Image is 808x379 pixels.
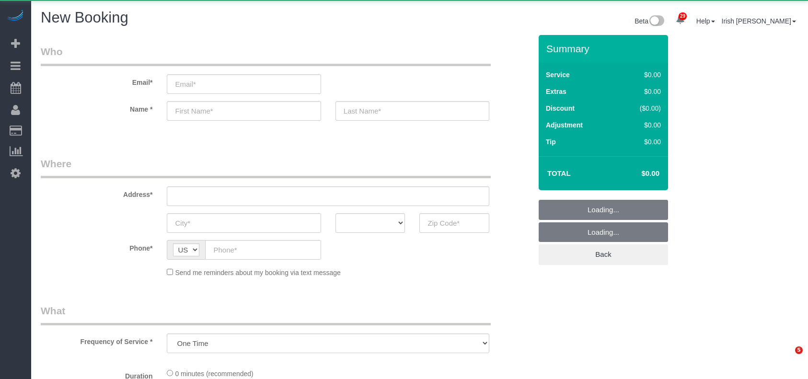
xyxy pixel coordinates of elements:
[546,137,556,147] label: Tip
[679,12,687,20] span: 29
[546,70,570,80] label: Service
[34,240,160,253] label: Phone*
[546,120,583,130] label: Adjustment
[648,15,664,28] img: New interface
[335,101,489,121] input: Last Name*
[419,213,489,233] input: Zip Code*
[722,17,796,25] a: Irish [PERSON_NAME]
[620,70,661,80] div: $0.00
[41,9,128,26] span: New Booking
[41,157,491,178] legend: Where
[635,17,664,25] a: Beta
[696,17,715,25] a: Help
[620,103,661,113] div: ($0.00)
[546,43,663,54] h3: Summary
[205,240,321,260] input: Phone*
[620,87,661,96] div: $0.00
[620,137,661,147] div: $0.00
[34,74,160,87] label: Email*
[671,10,690,31] a: 29
[167,213,321,233] input: City*
[613,170,659,178] h4: $0.00
[41,304,491,325] legend: What
[175,370,253,378] span: 0 minutes (recommended)
[539,244,668,264] a: Back
[41,45,491,66] legend: Who
[167,74,321,94] input: Email*
[175,269,341,276] span: Send me reminders about my booking via text message
[775,346,798,369] iframe: Intercom live chat
[620,120,661,130] div: $0.00
[546,87,566,96] label: Extras
[34,101,160,114] label: Name *
[34,186,160,199] label: Address*
[167,101,321,121] input: First Name*
[34,333,160,346] label: Frequency of Service *
[795,346,803,354] span: 5
[547,169,571,177] strong: Total
[546,103,575,113] label: Discount
[6,10,25,23] img: Automaid Logo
